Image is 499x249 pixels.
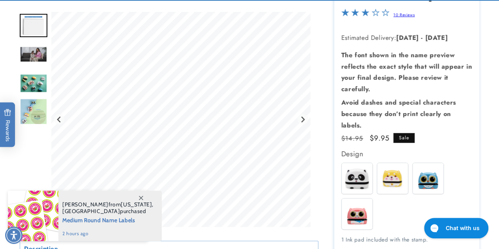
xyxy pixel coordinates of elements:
[393,133,415,143] span: Sale
[393,12,415,18] a: 10 Reviews
[62,215,153,225] span: Medium Round Name Labels
[121,201,152,208] span: [US_STATE]
[341,11,389,20] span: 3.1-star overall rating
[370,133,390,144] span: $9.95
[341,134,363,143] s: Previous price was $14.95
[377,163,408,194] img: Buddy
[62,208,120,215] span: [GEOGRAPHIC_DATA]
[413,163,443,194] img: Blinky
[341,98,456,130] strong: Avoid dashes and special characters because they don’t print clearly on labels.
[5,227,22,244] div: Accessibility Menu
[341,148,473,160] div: Design
[420,215,491,241] iframe: Gorgias live chat messenger
[20,98,47,126] div: Go to slide 5
[20,98,47,126] img: null
[20,74,47,93] img: null
[20,12,47,39] div: Go to slide 2
[297,114,308,125] button: Next slide
[4,109,11,141] span: Rewards
[396,33,419,42] strong: [DATE]
[341,51,472,94] strong: The font shown in the name preview reflects the exact style that will appear in your final design...
[62,201,108,208] span: [PERSON_NAME]
[342,198,372,229] img: Whiskers
[20,14,47,37] img: Premium Stamp - Label Land
[421,33,423,42] strong: -
[342,163,372,194] img: Spots
[20,69,47,97] div: Go to slide 4
[62,201,153,215] span: from , purchased
[62,230,153,237] span: 2 hours ago
[341,32,473,44] p: Estimated Delivery:
[54,114,65,125] button: Previous slide
[425,33,448,42] strong: [DATE]
[20,46,47,62] img: null
[20,41,47,68] div: Go to slide 3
